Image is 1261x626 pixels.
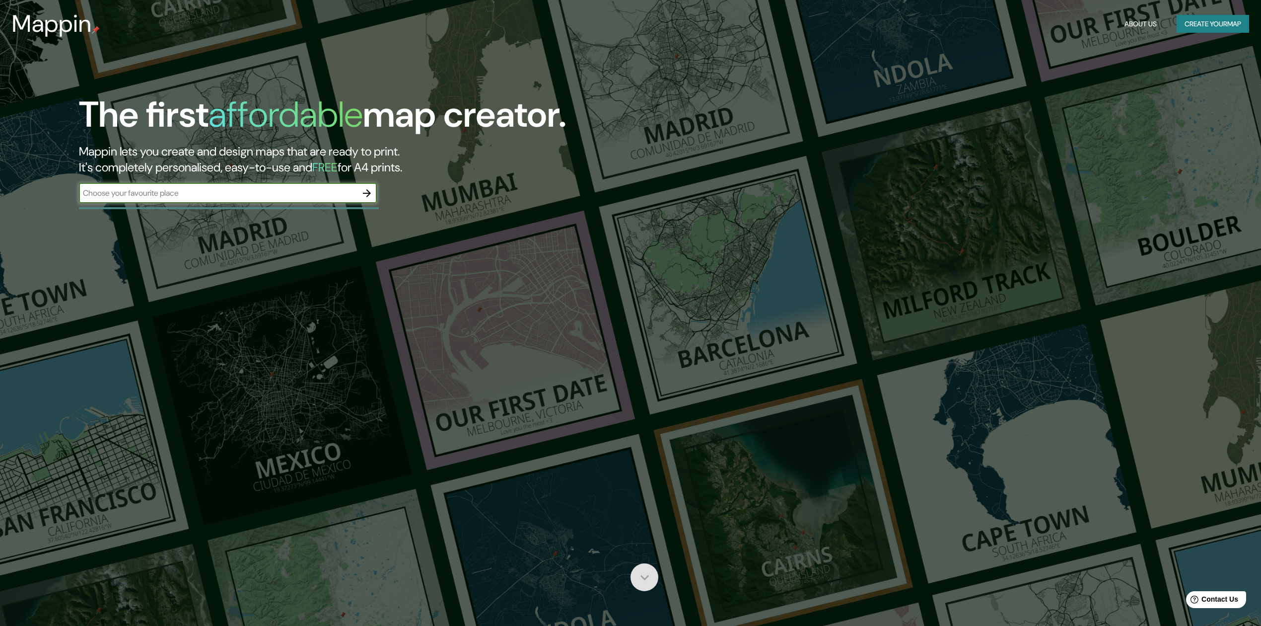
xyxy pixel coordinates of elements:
button: Create yourmap [1177,15,1249,33]
h1: affordable [209,91,363,138]
input: Choose your favourite place [79,187,357,199]
img: mappin-pin [92,26,100,34]
iframe: Help widget launcher [1173,587,1250,615]
h2: Mappin lets you create and design maps that are ready to print. It's completely personalised, eas... [79,144,709,175]
button: About Us [1121,15,1161,33]
h3: Mappin [12,10,92,38]
h5: FREE [312,159,338,175]
h1: The first map creator. [79,94,566,144]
